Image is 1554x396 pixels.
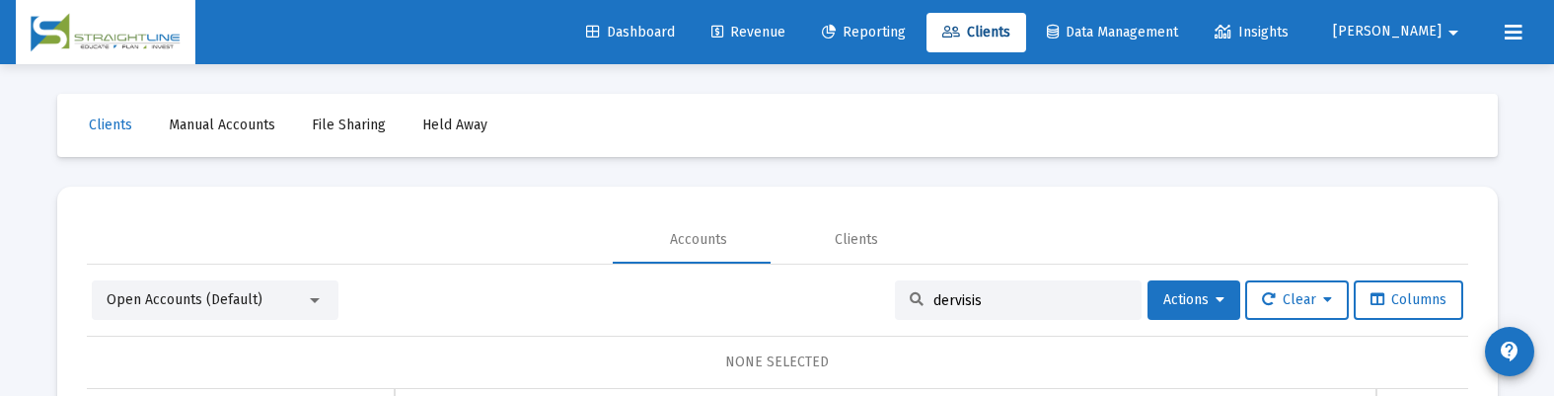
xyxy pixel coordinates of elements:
[107,291,262,308] span: Open Accounts (Default)
[1147,280,1240,320] button: Actions
[422,117,487,133] span: Held Away
[711,24,785,40] span: Revenue
[103,353,1452,372] div: NONE SELECTED
[1354,280,1463,320] button: Columns
[1262,291,1332,308] span: Clear
[1215,24,1289,40] span: Insights
[73,106,148,145] a: Clients
[1498,340,1521,363] mat-icon: contact_support
[169,117,275,133] span: Manual Accounts
[1163,291,1224,308] span: Actions
[312,117,386,133] span: File Sharing
[1047,24,1178,40] span: Data Management
[696,13,801,52] a: Revenue
[933,292,1127,309] input: Search
[822,24,906,40] span: Reporting
[31,13,181,52] img: Dashboard
[1031,13,1194,52] a: Data Management
[153,106,291,145] a: Manual Accounts
[835,230,878,250] div: Clients
[670,230,727,250] div: Accounts
[570,13,691,52] a: Dashboard
[1309,12,1489,51] button: [PERSON_NAME]
[942,24,1010,40] span: Clients
[296,106,402,145] a: File Sharing
[407,106,503,145] a: Held Away
[1199,13,1304,52] a: Insights
[586,24,675,40] span: Dashboard
[926,13,1026,52] a: Clients
[1333,24,1442,40] span: [PERSON_NAME]
[1245,280,1349,320] button: Clear
[1442,13,1465,52] mat-icon: arrow_drop_down
[89,117,132,133] span: Clients
[1370,291,1446,308] span: Columns
[806,13,922,52] a: Reporting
